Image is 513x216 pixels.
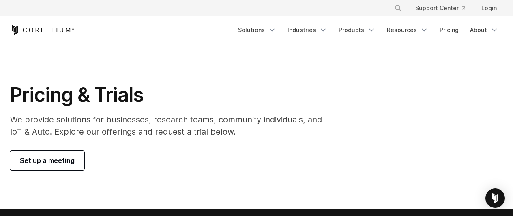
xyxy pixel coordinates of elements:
[10,113,333,138] p: We provide solutions for businesses, research teams, community individuals, and IoT & Auto. Explo...
[475,1,503,15] a: Login
[409,1,472,15] a: Support Center
[283,23,332,37] a: Industries
[10,151,84,170] a: Set up a meeting
[382,23,433,37] a: Resources
[435,23,464,37] a: Pricing
[391,1,406,15] button: Search
[485,188,505,208] div: Open Intercom Messenger
[384,1,503,15] div: Navigation Menu
[334,23,380,37] a: Products
[233,23,503,37] div: Navigation Menu
[20,156,75,165] span: Set up a meeting
[465,23,503,37] a: About
[10,83,333,107] h1: Pricing & Trials
[10,25,75,35] a: Corellium Home
[233,23,281,37] a: Solutions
